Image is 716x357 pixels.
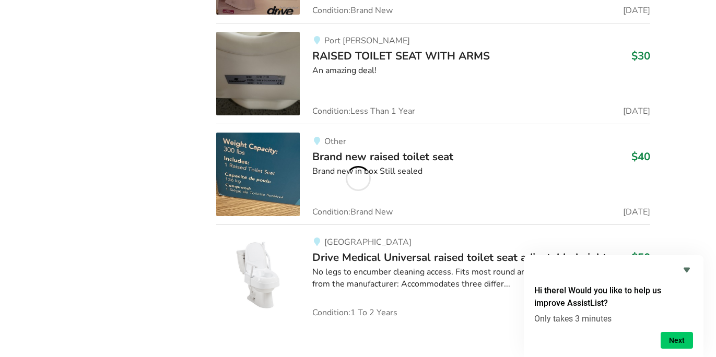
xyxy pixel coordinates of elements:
[216,233,300,317] img: bathroom safety-drive medical universal raised toilet seat adjustable height
[312,107,415,115] span: Condition: Less Than 1 Year
[312,250,607,265] span: Drive Medical Universal raised toilet seat adjustable height
[623,208,650,216] span: [DATE]
[631,251,650,264] h3: $50
[534,264,693,349] div: Hi there! Would you like to help us improve AssistList?
[216,124,650,224] a: bathroom safety-brand new raised toilet seatOtherBrand new raised toilet seat$40Brand new in box ...
[324,236,412,248] span: [GEOGRAPHIC_DATA]
[312,149,453,164] span: Brand new raised toilet seat
[312,6,393,15] span: Condition: Brand New
[623,6,650,15] span: [DATE]
[216,32,300,115] img: bathroom safety-raised toilet seat with arms
[324,136,346,147] span: Other
[661,332,693,349] button: Next question
[534,314,693,324] p: Only takes 3 minutes
[216,224,650,317] a: bathroom safety-drive medical universal raised toilet seat adjustable height[GEOGRAPHIC_DATA]Driv...
[312,308,397,317] span: Condition: 1 To 2 Years
[680,264,693,276] button: Hide survey
[312,49,490,63] span: RAISED TOILET SEAT WITH ARMS
[312,266,650,290] div: No legs to encumber cleaning access. Fits most round and elongated toilets. Description from the ...
[216,23,650,124] a: bathroom safety-raised toilet seat with arms Port [PERSON_NAME]RAISED TOILET SEAT WITH ARMS$30An ...
[631,150,650,163] h3: $40
[216,133,300,216] img: bathroom safety-brand new raised toilet seat
[312,165,650,177] div: Brand new in box Still sealed
[623,107,650,115] span: [DATE]
[324,35,410,46] span: Port [PERSON_NAME]
[631,49,650,63] h3: $30
[534,284,693,310] h2: Hi there! Would you like to help us improve AssistList?
[312,65,650,77] div: An amazing deal!
[312,208,393,216] span: Condition: Brand New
